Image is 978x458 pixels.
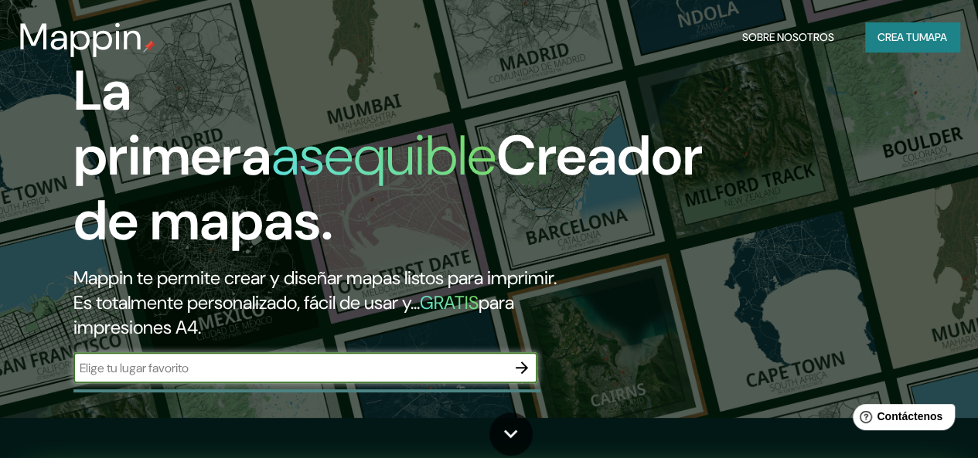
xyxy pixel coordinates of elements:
[840,398,961,441] iframe: Lanzador de widgets de ayuda
[742,30,834,44] font: Sobre nosotros
[73,359,506,377] input: Elige tu lugar favorito
[877,30,919,44] font: Crea tu
[736,22,840,52] button: Sobre nosotros
[143,40,155,53] img: pin de mapeo
[73,290,514,339] font: para impresiones A4.
[919,30,947,44] font: mapa
[865,22,959,52] button: Crea tumapa
[73,266,557,290] font: Mappin te permite crear y diseñar mapas listos para imprimir.
[73,55,271,192] font: La primera
[271,120,496,192] font: asequible
[73,290,420,314] font: Es totalmente personalizado, fácil de usar y...
[420,290,479,314] font: GRATIS
[19,12,143,61] font: Mappin
[73,120,703,256] font: Creador de mapas.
